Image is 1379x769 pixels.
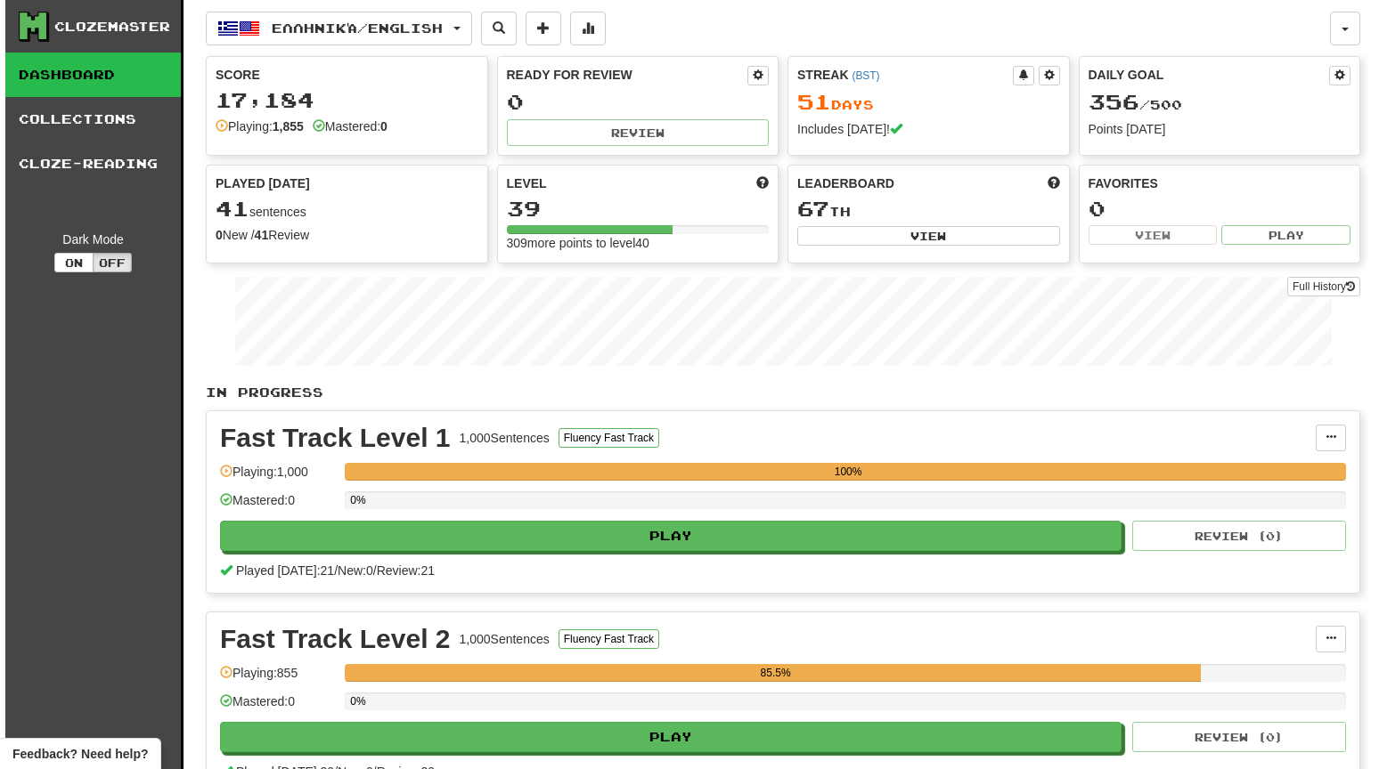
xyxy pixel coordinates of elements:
[507,91,770,113] div: 0
[797,226,1060,246] button: View
[19,231,167,248] div: Dark Mode
[1048,174,1060,192] span: This week in points, UTC
[255,228,269,242] strong: 41
[797,120,1060,138] div: Includes [DATE]!
[797,66,1013,84] div: Streak
[216,174,310,192] span: Played [DATE]
[216,226,478,244] div: New / Review
[12,745,148,763] span: Open feedback widget
[236,563,334,578] span: Played [DATE]: 21
[559,629,659,649] button: Fluency Fast Track
[273,119,304,134] strong: 1,855
[220,626,451,652] div: Fast Track Level 2
[338,563,373,578] span: New: 0
[797,196,829,221] span: 67
[216,196,249,221] span: 41
[1132,722,1346,752] button: Review (0)
[756,174,769,192] span: Score more points to level up
[272,20,443,36] span: Ελληνικά / English
[1089,89,1139,114] span: 356
[507,198,770,220] div: 39
[377,563,435,578] span: Review: 21
[507,234,770,252] div: 309 more points to level 40
[1132,521,1346,551] button: Review (0)
[220,521,1122,551] button: Play
[216,66,478,84] div: Score
[220,463,336,492] div: Playing: 1,000
[797,91,1060,114] div: Day s
[507,119,770,146] button: Review
[350,664,1201,682] div: 85.5%
[220,692,336,722] div: Mastered: 0
[852,69,879,82] a: (BST)
[526,12,561,45] button: Add sentence to collection
[380,119,388,134] strong: 0
[5,97,181,142] a: Collections
[206,384,1360,401] p: In Progress
[460,429,550,447] div: 1,000 Sentences
[220,664,336,693] div: Playing: 855
[350,463,1346,481] div: 100%
[216,228,223,242] strong: 0
[5,142,181,186] a: Cloze-Reading
[1221,225,1350,245] button: Play
[1089,97,1182,112] span: / 500
[507,174,547,192] span: Level
[220,425,451,451] div: Fast Track Level 1
[797,174,894,192] span: Leaderboard
[313,117,388,135] div: Mastered:
[206,12,472,45] button: Ελληνικά/English
[54,253,94,272] button: On
[559,428,659,448] button: Fluency Fast Track
[1089,198,1351,220] div: 0
[797,198,1060,221] div: th
[216,89,478,111] div: 17,184
[797,89,831,114] span: 51
[507,66,748,84] div: Ready for Review
[216,198,478,221] div: sentences
[220,491,336,521] div: Mastered: 0
[1089,66,1330,85] div: Daily Goal
[220,722,1122,752] button: Play
[93,253,132,272] button: Off
[1287,277,1360,296] a: Full History
[334,563,338,578] span: /
[1089,120,1351,138] div: Points [DATE]
[373,563,377,578] span: /
[54,18,170,36] div: Clozemaster
[216,117,304,135] div: Playing:
[1089,225,1218,245] button: View
[481,12,517,45] button: Search sentences
[1089,174,1351,192] div: Favorites
[460,630,550,648] div: 1,000 Sentences
[570,12,606,45] button: More stats
[5,53,181,97] a: Dashboard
